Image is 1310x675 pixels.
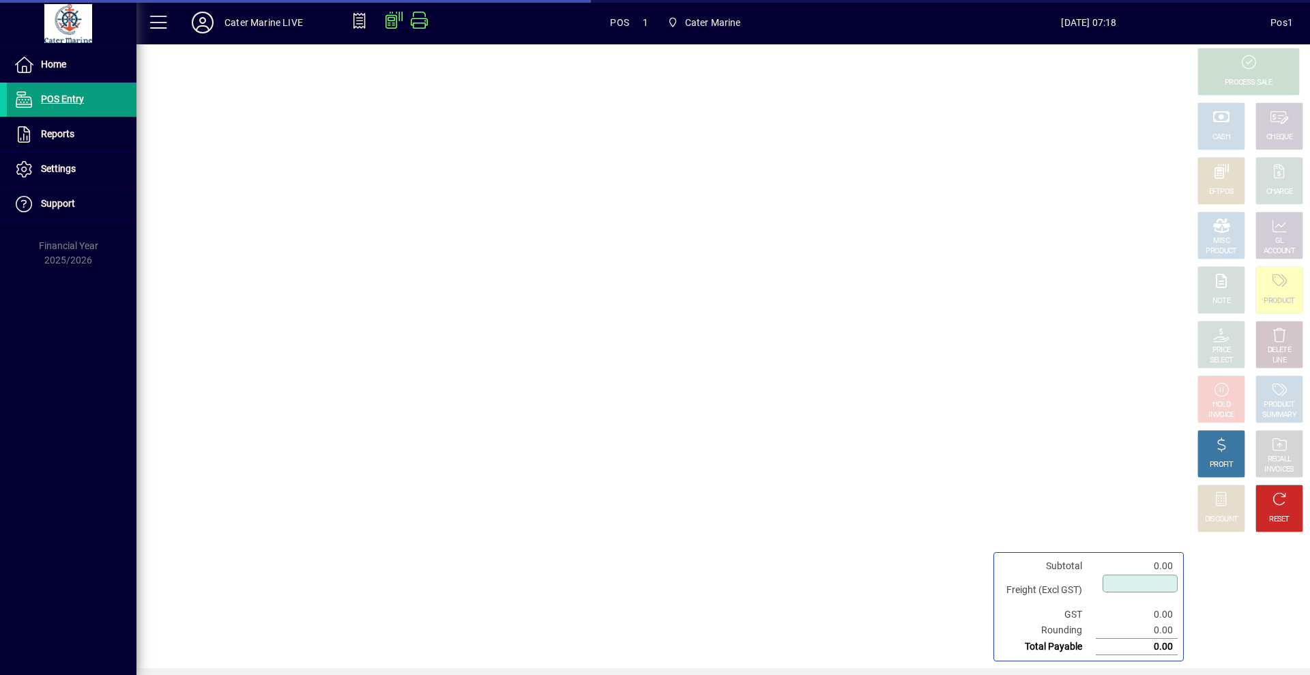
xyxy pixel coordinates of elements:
div: GL [1275,236,1284,246]
a: Reports [7,117,136,152]
div: PRODUCT [1264,296,1294,306]
div: ACCOUNT [1264,246,1295,257]
td: Subtotal [1000,558,1096,574]
span: Reports [41,128,74,139]
td: Total Payable [1000,639,1096,655]
div: NOTE [1212,296,1230,306]
a: Home [7,48,136,82]
div: INVOICE [1208,410,1234,420]
span: Support [41,198,75,209]
button: Profile [181,10,224,35]
div: INVOICES [1264,465,1294,475]
div: PROCESS SALE [1225,78,1272,88]
div: CASH [1212,132,1230,143]
a: Settings [7,152,136,186]
td: 0.00 [1096,622,1178,639]
span: Home [41,59,66,70]
div: Cater Marine LIVE [224,12,303,33]
div: DISCOUNT [1205,515,1238,525]
span: Cater Marine [685,12,741,33]
span: POS [610,12,629,33]
div: LINE [1272,356,1286,366]
div: MISC [1213,236,1229,246]
div: SELECT [1210,356,1234,366]
td: Freight (Excl GST) [1000,574,1096,607]
span: POS Entry [41,94,84,104]
div: PRODUCT [1264,400,1294,410]
div: SUMMARY [1262,410,1296,420]
div: Pos1 [1270,12,1293,33]
div: CHEQUE [1266,132,1292,143]
span: Cater Marine [662,10,746,35]
div: PRICE [1212,345,1231,356]
td: 0.00 [1096,558,1178,574]
div: HOLD [1212,400,1230,410]
span: 1 [643,12,648,33]
td: GST [1000,607,1096,622]
div: RESET [1269,515,1290,525]
div: CHARGE [1266,187,1293,197]
td: 0.00 [1096,639,1178,655]
span: Settings [41,163,76,174]
div: PROFIT [1210,460,1233,470]
div: RECALL [1268,455,1292,465]
span: [DATE] 07:18 [907,12,1271,33]
div: EFTPOS [1209,187,1234,197]
div: DELETE [1268,345,1291,356]
td: 0.00 [1096,607,1178,622]
td: Rounding [1000,622,1096,639]
a: Support [7,187,136,221]
div: PRODUCT [1206,246,1236,257]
